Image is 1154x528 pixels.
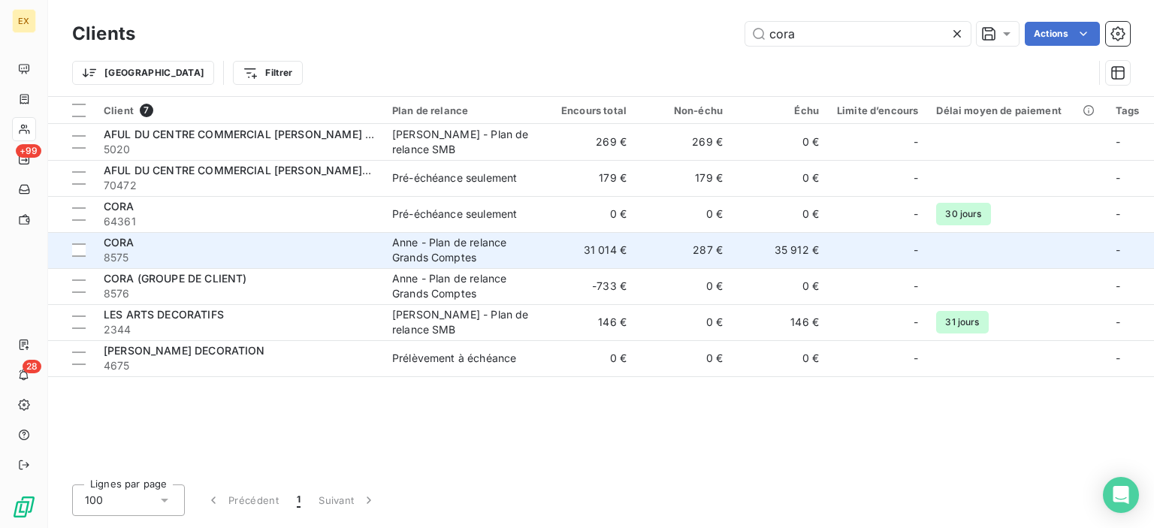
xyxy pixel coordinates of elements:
[914,134,918,149] span: -
[16,144,41,158] span: +99
[104,308,224,321] span: LES ARTS DECORATIFS
[539,232,636,268] td: 31 014 €
[936,203,990,225] span: 30 jours
[837,104,918,116] div: Limite d’encours
[636,124,732,160] td: 269 €
[392,127,530,157] div: [PERSON_NAME] - Plan de relance SMB
[104,322,374,337] span: 2344
[104,128,427,140] span: AFUL DU CENTRE COMMERCIAL [PERSON_NAME] LES NANCY
[1025,22,1100,46] button: Actions
[1116,315,1120,328] span: -
[914,351,918,366] span: -
[1103,477,1139,513] div: Open Intercom Messenger
[392,170,517,186] div: Pré-échéance seulement
[732,268,828,304] td: 0 €
[636,340,732,376] td: 0 €
[636,160,732,196] td: 179 €
[936,104,1097,116] div: Délai moyen de paiement
[72,20,135,47] h3: Clients
[539,304,636,340] td: 146 €
[636,304,732,340] td: 0 €
[741,104,819,116] div: Échu
[104,178,374,193] span: 70472
[1116,351,1120,364] span: -
[914,315,918,330] span: -
[745,22,971,46] input: Rechercher
[288,484,310,516] button: 1
[197,484,288,516] button: Précédent
[936,311,988,333] span: 31 jours
[392,271,530,301] div: Anne - Plan de relance Grands Comptes
[539,160,636,196] td: 179 €
[548,104,627,116] div: Encours total
[539,340,636,376] td: 0 €
[732,196,828,232] td: 0 €
[23,360,41,373] span: 28
[297,493,301,508] span: 1
[732,124,828,160] td: 0 €
[104,344,265,357] span: [PERSON_NAME] DECORATION
[392,307,530,337] div: [PERSON_NAME] - Plan de relance SMB
[104,358,374,373] span: 4675
[12,495,36,519] img: Logo LeanPay
[914,279,918,294] span: -
[72,61,214,85] button: [GEOGRAPHIC_DATA]
[914,207,918,222] span: -
[104,236,134,249] span: CORA
[392,104,530,116] div: Plan de relance
[233,61,302,85] button: Filtrer
[732,232,828,268] td: 35 912 €
[914,170,918,186] span: -
[539,124,636,160] td: 269 €
[392,235,530,265] div: Anne - Plan de relance Grands Comptes
[539,196,636,232] td: 0 €
[140,104,153,117] span: 7
[636,232,732,268] td: 287 €
[104,286,374,301] span: 8576
[1116,207,1120,220] span: -
[104,200,134,213] span: CORA
[732,340,828,376] td: 0 €
[12,9,36,33] div: EX
[914,243,918,258] span: -
[732,160,828,196] td: 0 €
[392,351,516,366] div: Prélèvement à échéance
[539,268,636,304] td: -733 €
[104,250,374,265] span: 8575
[732,304,828,340] td: 146 €
[1116,243,1120,256] span: -
[104,142,374,157] span: 5020
[645,104,723,116] div: Non-échu
[392,207,517,222] div: Pré-échéance seulement
[104,214,374,229] span: 64361
[636,196,732,232] td: 0 €
[310,484,385,516] button: Suivant
[636,268,732,304] td: 0 €
[104,164,470,177] span: AFUL DU CENTRE COMMERCIAL [PERSON_NAME][GEOGRAPHIC_DATA]
[1116,135,1120,148] span: -
[1116,171,1120,184] span: -
[104,272,246,285] span: CORA (GROUPE DE CLIENT)
[104,104,134,116] span: Client
[85,493,103,508] span: 100
[1116,279,1120,292] span: -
